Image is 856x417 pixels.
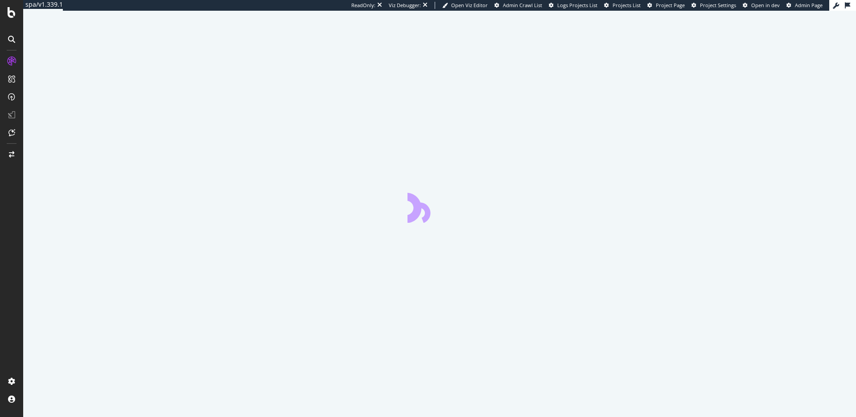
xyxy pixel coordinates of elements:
span: Logs Projects List [557,2,597,8]
div: animation [407,191,472,223]
span: Open Viz Editor [451,2,488,8]
span: Admin Crawl List [503,2,542,8]
a: Admin Crawl List [494,2,542,9]
span: Open in dev [751,2,780,8]
div: Viz Debugger: [389,2,421,9]
span: Project Page [656,2,685,8]
a: Project Page [647,2,685,9]
a: Admin Page [786,2,823,9]
a: Logs Projects List [549,2,597,9]
span: Admin Page [795,2,823,8]
a: Open Viz Editor [442,2,488,9]
a: Project Settings [691,2,736,9]
a: Open in dev [743,2,780,9]
span: Projects List [613,2,641,8]
a: Projects List [604,2,641,9]
span: Project Settings [700,2,736,8]
div: ReadOnly: [351,2,375,9]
